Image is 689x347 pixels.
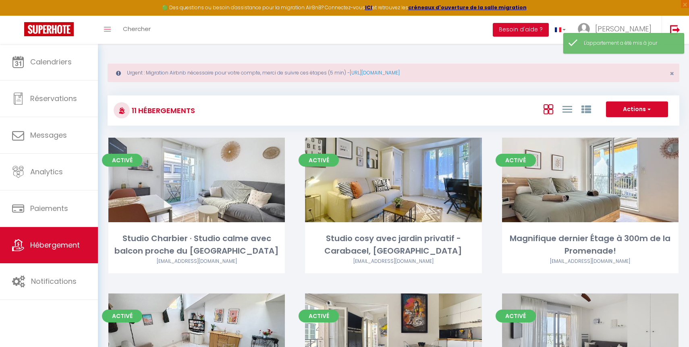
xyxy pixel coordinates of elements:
h3: 11 Hébergements [130,101,195,120]
span: Activé [496,154,536,167]
span: Activé [496,310,536,322]
span: Messages [30,130,67,140]
div: Magnifique dernier Étage à 300m de la Promenade! [502,232,679,258]
div: Studio Charbier · Studio calme avec balcon proche du [GEOGRAPHIC_DATA] [108,232,285,258]
a: [URL][DOMAIN_NAME] [350,69,400,76]
span: Réservations [30,93,77,103]
div: Airbnb [502,258,679,265]
span: Activé [299,310,339,322]
span: Activé [102,154,142,167]
span: Activé [102,310,142,322]
a: ... [PERSON_NAME] [572,16,662,44]
span: Activé [299,154,339,167]
a: Vue en Box [544,102,553,116]
span: Analytics [30,167,63,177]
div: Urgent : Migration Airbnb nécessaire pour votre compte, merci de suivre ces étapes (5 min) - [108,64,679,82]
span: Calendriers [30,57,72,67]
span: Notifications [31,276,77,286]
img: logout [670,25,680,35]
button: Ouvrir le widget de chat LiveChat [6,3,31,27]
div: L'appartement a été mis à jour [584,39,676,47]
button: Close [670,70,674,77]
a: ICI [365,4,372,11]
a: Vue en Liste [562,102,572,116]
img: ... [578,23,590,35]
div: Airbnb [305,258,481,265]
button: Besoin d'aide ? [493,23,549,37]
span: [PERSON_NAME] [595,24,652,34]
span: Chercher [123,25,151,33]
img: Super Booking [24,22,74,36]
span: Paiements [30,203,68,213]
button: Actions [606,101,668,118]
div: Airbnb [108,258,285,265]
a: Chercher [117,16,157,44]
div: Studio cosy avec jardin privatif - Carabacel, [GEOGRAPHIC_DATA] [305,232,481,258]
a: créneaux d'ouverture de la salle migration [408,4,527,11]
a: Vue par Groupe [581,102,591,116]
span: × [670,68,674,78]
span: Hébergement [30,240,80,250]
